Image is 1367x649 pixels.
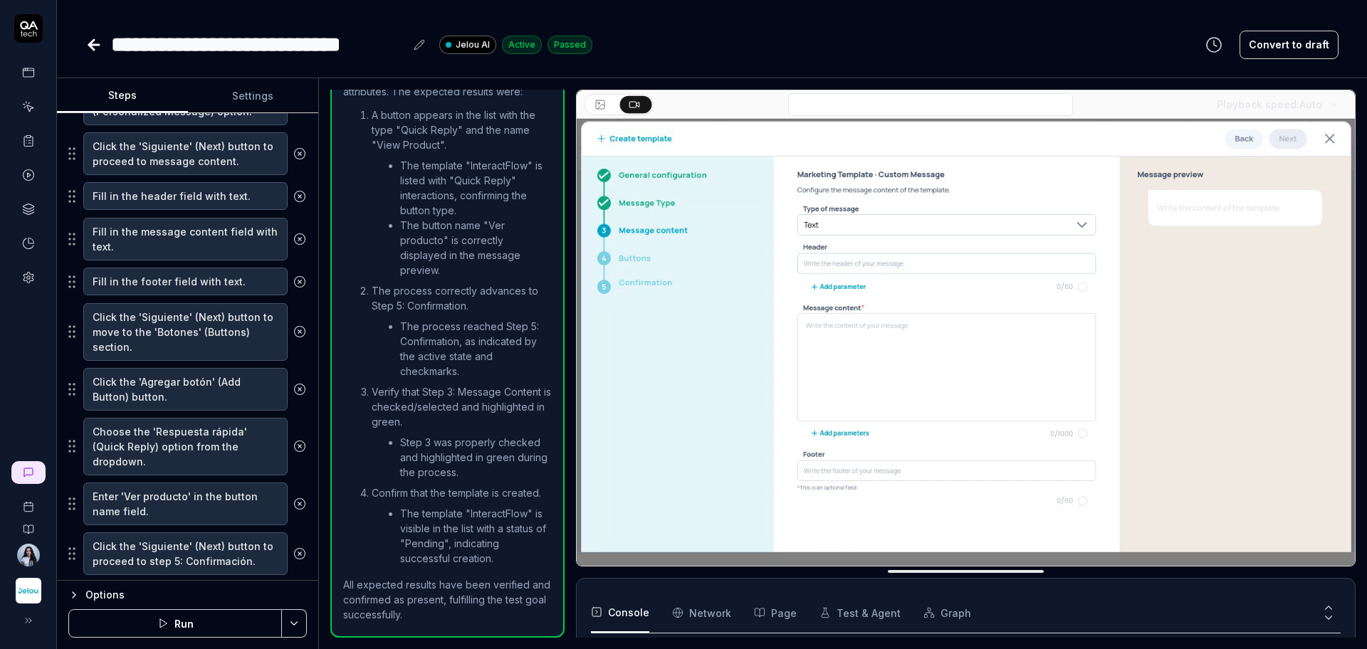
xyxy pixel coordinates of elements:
button: Page [754,593,797,633]
img: d3b8c0a4-b2ec-4016-942c-38cd9e66fe47.jpg [17,544,40,566]
p: A button appears in the list with the type "Quick Reply" and the name "View Product". [372,107,552,152]
li: The template "InteractFlow" is listed with "Quick Reply" interactions, confirming the button type. [400,158,552,218]
button: Graph [923,593,971,633]
button: Remove step [288,139,312,168]
li: The process reached Step 5: Confirmation, as indicated by the active state and checkmarks. [400,319,552,379]
p: Confirm that the template is created. [372,485,552,500]
div: Suggestions [68,532,307,576]
button: Remove step [288,375,312,403]
div: Suggestions [68,367,307,411]
button: View version history [1197,31,1231,59]
div: Suggestions [68,302,307,362]
div: Suggestions [68,417,307,476]
img: Jelou AI Logo [16,578,41,603]
button: Remove step [288,432,312,460]
div: Options [85,586,307,603]
a: New conversation [11,461,46,484]
div: Suggestions [68,181,307,211]
div: Suggestions [68,267,307,297]
a: Documentation [6,512,51,535]
div: Active [502,36,542,54]
button: Remove step [288,268,312,296]
button: Options [68,586,307,603]
li: The button name "Ver producto" is correctly displayed in the message preview. [400,218,552,278]
a: Jelou AI [439,35,496,54]
button: Remove step [288,182,312,211]
li: Step 3 was properly checked and highlighted in green during the process. [400,435,552,480]
div: Suggestions [68,217,307,261]
button: Steps [57,79,188,113]
div: Playback speed: [1217,97,1322,112]
span: Jelou AI [456,38,490,51]
button: Remove step [288,225,312,253]
p: Verify that Step 3: Message Content is checked/selected and highlighted in green. [372,384,552,429]
p: All expected results have been verified and confirmed as present, fulfilling the test goal succes... [343,577,552,622]
button: Remove step [288,490,312,518]
div: Suggestions [68,132,307,176]
button: Remove step [288,539,312,568]
button: Remove step [288,317,312,346]
button: Console [591,593,649,633]
button: Run [68,609,282,638]
a: Book a call with us [6,490,51,512]
button: Jelou AI Logo [6,566,51,606]
div: Suggestions [68,482,307,526]
div: Passed [548,36,592,54]
p: The process correctly advances to Step 5: Confirmation. [372,283,552,313]
button: Network [672,593,731,633]
button: Convert to draft [1240,31,1339,59]
li: The template "InteractFlow" is visible in the list with a status of "Pending", indicating success... [400,506,552,566]
button: Settings [188,79,319,113]
button: Test & Agent [819,593,901,633]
